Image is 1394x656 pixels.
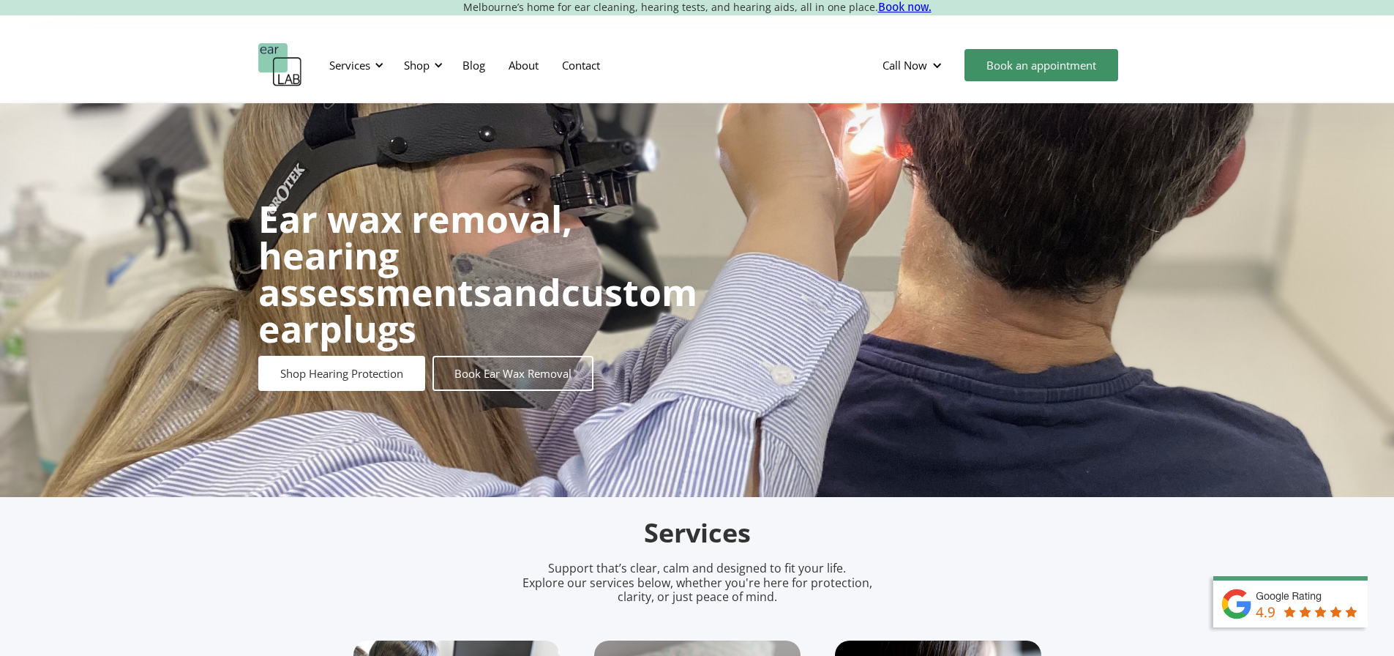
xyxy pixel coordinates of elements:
div: Shop [404,58,430,72]
div: Services [321,43,388,87]
strong: Ear wax removal, hearing assessments [258,194,572,317]
a: Contact [550,44,612,86]
h1: and [258,201,697,347]
a: About [497,44,550,86]
a: Book an appointment [964,49,1118,81]
div: Call Now [883,58,927,72]
a: Shop Hearing Protection [258,356,425,391]
p: Support that’s clear, calm and designed to fit your life. Explore our services below, whether you... [503,562,891,604]
div: Services [329,58,370,72]
strong: custom earplugs [258,267,697,354]
div: Shop [395,43,447,87]
div: Call Now [871,43,957,87]
a: Blog [451,44,497,86]
a: home [258,43,302,87]
h2: Services [353,516,1041,551]
a: Book Ear Wax Removal [432,356,593,391]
